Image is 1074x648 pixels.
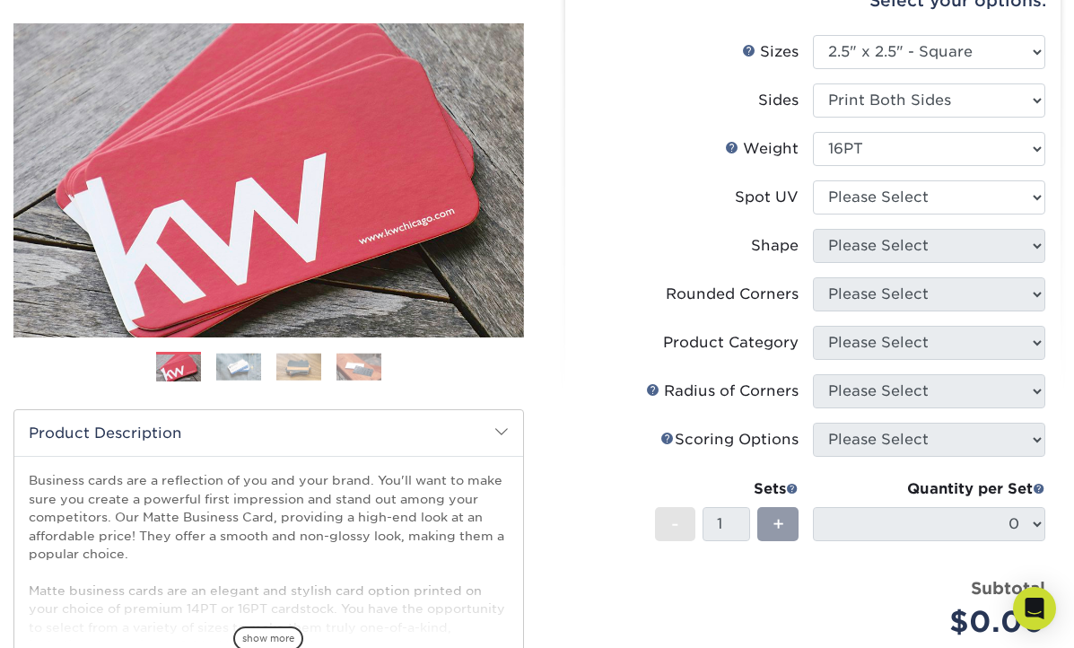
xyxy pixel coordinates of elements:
[742,41,799,63] div: Sizes
[660,429,799,451] div: Scoring Options
[735,187,799,208] div: Spot UV
[663,332,799,354] div: Product Category
[216,353,261,381] img: Business Cards 02
[4,593,153,642] iframe: Google Customer Reviews
[773,511,784,538] span: +
[971,578,1045,598] strong: Subtotal
[758,90,799,111] div: Sides
[646,381,799,402] div: Radius of Corners
[336,353,381,381] img: Business Cards 04
[655,478,799,500] div: Sets
[751,235,799,257] div: Shape
[666,284,799,305] div: Rounded Corners
[813,478,1045,500] div: Quantity per Set
[1013,587,1056,630] div: Open Intercom Messenger
[156,346,201,390] img: Business Cards 01
[14,410,523,456] h2: Product Description
[826,600,1045,644] div: $0.00
[671,511,679,538] span: -
[276,353,321,381] img: Business Cards 03
[725,138,799,160] div: Weight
